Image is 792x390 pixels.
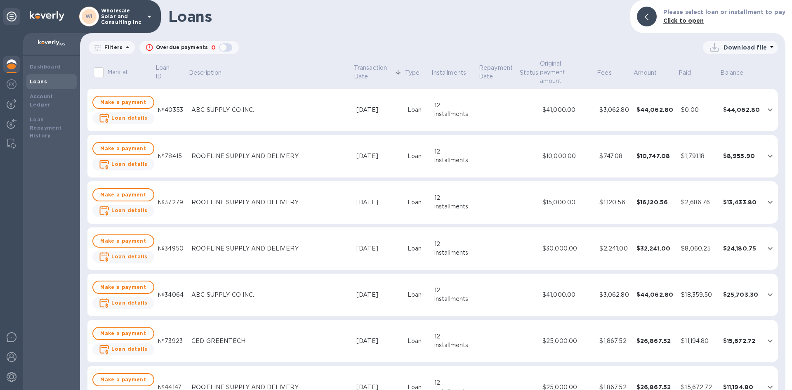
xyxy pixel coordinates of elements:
[408,152,428,161] div: Loan
[92,297,154,309] button: Loan details
[636,291,675,299] div: $44,062.80
[723,291,760,299] div: $25,703.30
[111,161,148,167] b: Loan details
[764,104,776,116] button: expand row
[191,291,350,299] div: ABC SUPPLY CO INC.
[191,244,350,253] div: ROOFLINE SUPPLY AND DELIVERY
[30,78,47,85] b: Loans
[189,69,222,77] p: Description
[100,329,147,338] span: Make a payment
[92,205,154,217] button: Loan details
[636,337,675,345] div: $26,867.52
[30,11,64,21] img: Logo
[101,8,142,25] p: Wholesale Solar and Consulting Inc
[434,147,475,165] div: 12 installments
[211,43,216,52] p: 0
[156,44,208,51] p: Overdue payments
[356,198,401,207] div: [DATE]
[540,59,585,85] p: Original payment amount
[111,115,148,121] b: Loan details
[107,68,129,77] p: Mark all
[92,281,154,294] button: Make a payment
[634,69,667,77] span: Amount
[520,69,538,77] p: Status
[599,152,629,161] div: $747.08
[681,337,716,345] div: $11,194.80
[663,9,785,15] b: Please select loan or installment to pay
[191,198,350,207] div: ROOFLINE SUPPLY AND DELIVERY
[100,97,147,107] span: Make a payment
[191,152,350,161] div: ROOFLINE SUPPLY AND DELIVERY
[354,64,403,81] span: Transaction Date
[356,106,401,114] div: [DATE]
[723,106,760,114] div: $44,062.80
[764,196,776,208] button: expand row
[720,69,754,77] span: Balance
[542,337,593,345] div: $25,000.00
[431,69,477,77] span: Installments
[158,337,185,345] div: №73923
[191,106,350,114] div: ABC SUPPLY CO INC.
[724,43,767,52] p: Download file
[634,69,657,77] p: Amount
[434,332,475,350] div: 12 installments
[542,152,593,161] div: $10,000.00
[30,116,62,139] b: Loan Repayment History
[679,69,691,77] p: Paid
[158,198,185,207] div: №37279
[636,152,675,160] div: $10,747.08
[434,101,475,118] div: 12 installments
[599,291,629,299] div: $3,062.80
[191,337,350,345] div: CED GREENTECH
[681,198,716,207] div: $2,686.76
[92,96,154,109] button: Make a payment
[92,234,154,248] button: Make a payment
[92,158,154,170] button: Loan details
[434,194,475,211] div: 12 installments
[597,69,612,77] p: Fees
[599,244,629,253] div: $2,241.00
[408,337,428,345] div: Loan
[723,152,760,160] div: $8,955.90
[599,198,629,207] div: $1,120.56
[405,69,431,77] span: Type
[723,337,760,345] div: $15,672.72
[158,152,185,161] div: №78415
[100,375,147,385] span: Make a payment
[681,106,716,114] div: $0.00
[764,335,776,347] button: expand row
[92,373,154,386] button: Make a payment
[92,327,154,340] button: Make a payment
[189,69,232,77] span: Description
[764,288,776,301] button: expand row
[723,244,760,253] div: $24,180.75
[30,93,53,108] b: Account Ledger
[7,79,16,89] img: Foreign exchange
[542,291,593,299] div: $41,000.00
[764,242,776,255] button: expand row
[356,152,401,161] div: [DATE]
[431,69,466,77] p: Installments
[92,343,154,355] button: Loan details
[542,244,593,253] div: $30,000.00
[30,64,61,70] b: Dashboard
[101,44,123,51] p: Filters
[139,41,239,54] button: Overdue payments0
[111,300,148,306] b: Loan details
[100,282,147,292] span: Make a payment
[158,106,185,114] div: №40353
[479,64,519,81] p: Repayment Date
[356,291,401,299] div: [DATE]
[100,144,147,154] span: Make a payment
[158,291,185,299] div: №34064
[542,106,593,114] div: $41,000.00
[720,69,743,77] p: Balance
[168,8,624,25] h1: Loans
[100,190,147,200] span: Make a payment
[354,64,393,81] p: Transaction Date
[408,106,428,114] div: Loan
[111,253,148,260] b: Loan details
[92,251,154,263] button: Loan details
[636,244,675,253] div: $32,241.00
